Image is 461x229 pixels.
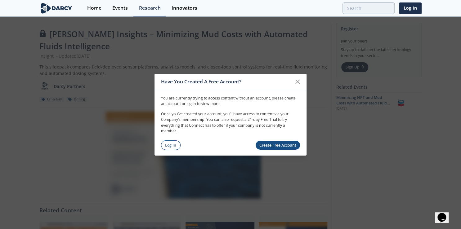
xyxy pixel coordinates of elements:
div: Home [87,6,101,11]
img: logo-wide.svg [39,3,73,14]
div: Events [112,6,128,11]
div: Innovators [171,6,197,11]
a: Log In [161,140,181,150]
iframe: chat widget [435,204,455,223]
a: Log In [399,2,422,14]
div: Research [139,6,160,11]
a: Create Free Account [256,141,300,150]
p: Once you’ve created your account, you’ll have access to content via your Company’s membership. Yo... [161,111,300,134]
input: Advanced Search [342,2,395,14]
div: Have You Created A Free Account? [161,76,292,88]
p: You are currently trying to access content without an account, please create an account or log in... [161,95,300,107]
